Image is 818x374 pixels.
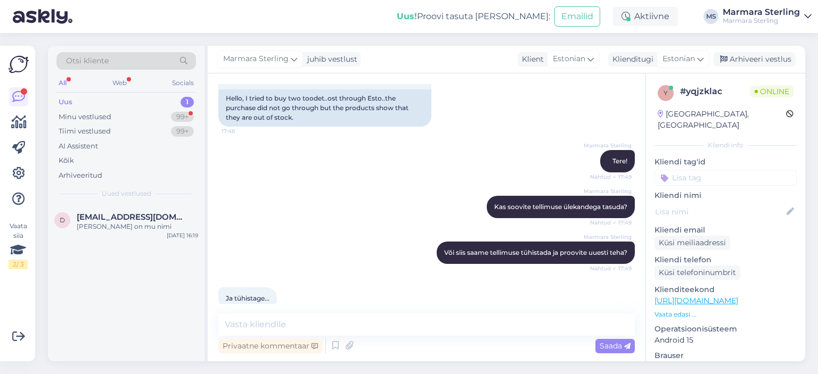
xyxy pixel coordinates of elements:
[655,156,797,168] p: Kliendi tag'id
[655,254,797,265] p: Kliendi telefon
[553,53,585,65] span: Estonian
[222,127,261,135] span: 17:48
[655,335,797,346] p: Android 15
[59,97,72,107] div: Uus
[655,284,797,295] p: Klienditeekond
[444,248,627,256] span: Või siis saame tellimuse tühistada ja proovite uuesti teha?
[608,54,653,65] div: Klienditugi
[59,126,111,137] div: Tiimi vestlused
[218,339,322,353] div: Privaatne kommentaar
[226,294,269,302] span: Ja tühistage...
[655,190,797,201] p: Kliendi nimi
[655,206,784,218] input: Lisa nimi
[655,236,730,250] div: Küsi meiliaadressi
[170,76,196,90] div: Socials
[397,11,417,21] b: Uus!
[554,6,600,27] button: Emailid
[77,222,198,231] div: [PERSON_NAME] on mu nimi
[494,203,627,211] span: Kas soovite tellimuse ülekandega tasuda?
[704,9,718,24] div: MS
[655,296,738,305] a: [URL][DOMAIN_NAME]
[664,89,668,97] span: y
[584,187,632,195] span: Marmara Sterling
[66,55,109,67] span: Otsi kliente
[750,86,794,97] span: Online
[590,219,632,227] span: Nähtud ✓ 17:49
[171,112,194,122] div: 99+
[655,140,797,150] div: Kliendi info
[590,264,632,272] span: Nähtud ✓ 17:49
[9,260,28,269] div: 2 / 3
[584,233,632,241] span: Marmara Sterling
[723,16,800,25] div: Marmara Sterling
[60,216,65,224] span: d
[223,53,289,65] span: Marmara Sterling
[655,310,797,319] p: Vaata edasi ...
[9,221,28,269] div: Vaata siia
[655,265,740,280] div: Küsi telefoninumbrit
[397,10,550,23] div: Proovi tasuta [PERSON_NAME]:
[9,54,29,74] img: Askly Logo
[110,76,129,90] div: Web
[167,231,198,239] div: [DATE] 16:19
[59,112,111,122] div: Minu vestlused
[612,157,627,165] span: Tere!
[655,225,797,236] p: Kliendi email
[723,8,812,25] a: Marmara SterlingMarmara Sterling
[59,155,74,166] div: Kõik
[655,350,797,361] p: Brauser
[584,142,632,149] span: Marmara Sterling
[600,341,631,351] span: Saada
[655,170,797,186] input: Lisa tag
[655,323,797,335] p: Operatsioonisüsteem
[171,126,194,137] div: 99+
[102,189,151,198] span: Uued vestlused
[59,141,98,152] div: AI Assistent
[181,97,194,107] div: 1
[714,52,796,67] div: Arhiveeri vestlus
[303,54,357,65] div: juhib vestlust
[218,89,431,127] div: Hello, I tried to buy two toodet..ost through Esto..the purchase did not go through but the produ...
[56,76,69,90] div: All
[590,173,632,181] span: Nähtud ✓ 17:49
[723,8,800,16] div: Marmara Sterling
[518,54,544,65] div: Klient
[613,7,678,26] div: Aktiivne
[59,170,102,181] div: Arhiveeritud
[662,53,695,65] span: Estonian
[680,85,750,98] div: # yqjzklac
[77,212,187,222] span: dianaroostalu@gmail.com
[658,109,786,131] div: [GEOGRAPHIC_DATA], [GEOGRAPHIC_DATA]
